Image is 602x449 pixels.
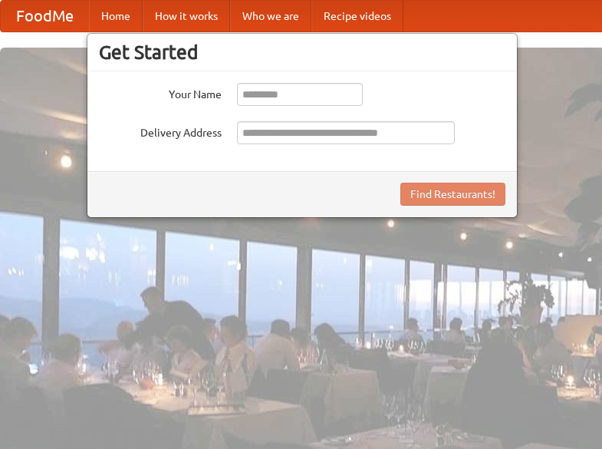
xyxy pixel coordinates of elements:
[230,1,311,31] a: Who we are
[89,1,143,31] a: Home
[143,1,230,31] a: How it works
[99,121,222,140] label: Delivery Address
[311,1,403,31] a: Recipe videos
[1,1,89,31] a: FoodMe
[99,83,222,102] label: Your Name
[99,41,505,64] h3: Get Started
[400,183,505,206] button: Find Restaurants!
